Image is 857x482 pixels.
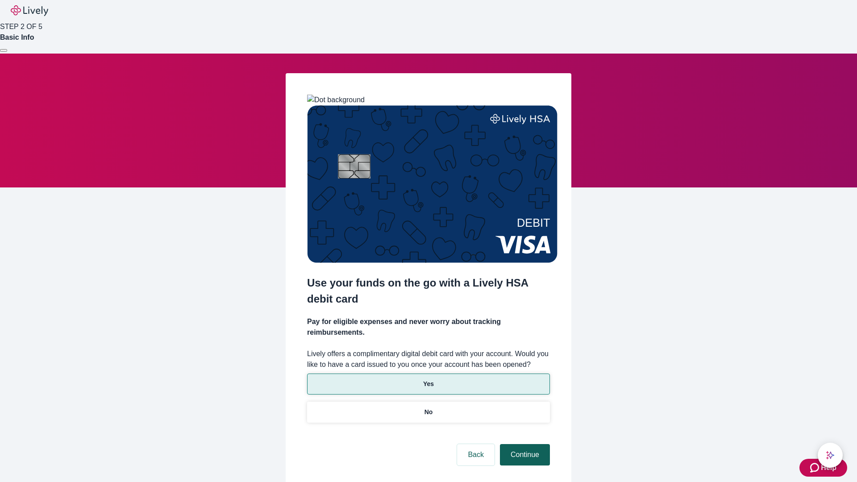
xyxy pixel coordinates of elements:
button: chat [818,443,843,468]
h2: Use your funds on the go with a Lively HSA debit card [307,275,550,307]
img: Lively [11,5,48,16]
p: Yes [423,379,434,389]
h4: Pay for eligible expenses and never worry about tracking reimbursements. [307,316,550,338]
button: Yes [307,374,550,395]
p: No [424,407,433,417]
button: Zendesk support iconHelp [799,459,847,477]
button: No [307,402,550,423]
button: Continue [500,444,550,465]
img: Dot background [307,95,365,105]
button: Back [457,444,495,465]
svg: Zendesk support icon [810,462,821,473]
label: Lively offers a complimentary digital debit card with your account. Would you like to have a card... [307,349,550,370]
span: Help [821,462,836,473]
img: Debit card [307,105,557,263]
svg: Lively AI Assistant [826,451,835,460]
